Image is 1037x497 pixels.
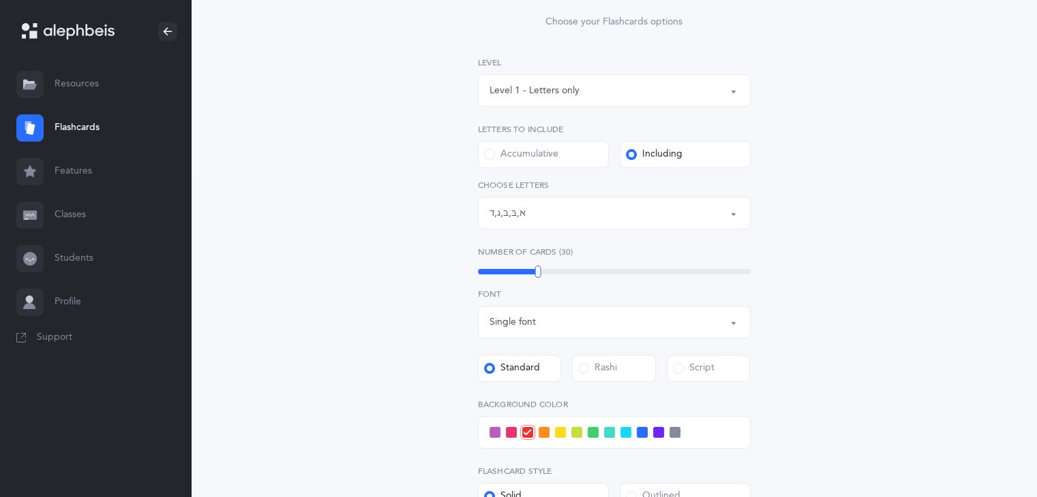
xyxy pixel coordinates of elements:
[626,148,682,161] div: Including
[490,84,580,98] div: Level 1 - Letters only
[478,398,751,411] label: Background color
[478,306,751,338] button: Single font
[478,123,751,135] label: Letters to include
[578,362,617,375] div: Rashi
[490,315,536,330] div: Single font
[969,429,1021,481] iframe: Drift Widget Chat Controller
[37,331,72,344] span: Support
[673,362,715,375] div: Script
[478,197,751,229] button: א, בּ, ב, ג, ד
[478,74,751,107] button: Level 1 - Letters only
[440,15,789,29] div: Choose your Flashcards options
[484,148,558,161] div: Accumulative
[478,288,751,300] label: Font
[478,179,751,191] label: Choose letters
[484,362,540,375] div: Standard
[478,246,751,258] label: Number of Cards (30)
[478,57,751,69] label: Level
[478,465,751,477] label: Flashcard Style
[490,206,526,221] div: א , בּ , ב , ג , ד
